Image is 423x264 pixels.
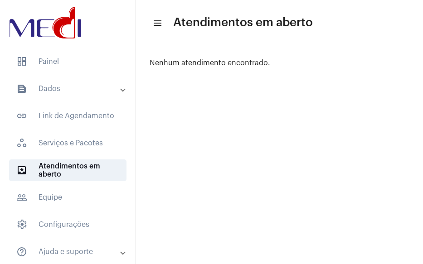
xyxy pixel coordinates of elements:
span: sidenav icon [16,56,27,67]
span: Configurações [9,214,126,235]
span: Nenhum atendimento encontrado. [150,59,270,67]
span: Painel [9,51,126,72]
span: Link de Agendamento [9,105,126,127]
mat-expansion-panel-header: sidenav iconAjuda e suporte [5,241,136,263]
img: d3a1b5fa-500b-b90f-5a1c-719c20e9830b.png [7,5,83,41]
span: Atendimentos em aberto [173,15,313,30]
span: Serviços e Pacotes [9,132,126,154]
mat-icon: sidenav icon [16,83,27,94]
mat-icon: sidenav icon [16,246,27,257]
mat-icon: sidenav icon [152,18,161,29]
mat-icon: sidenav icon [16,165,27,176]
span: Equipe [9,187,126,208]
mat-icon: sidenav icon [16,192,27,203]
mat-icon: sidenav icon [16,110,27,121]
mat-panel-title: Ajuda e suporte [16,246,121,257]
span: Atendimentos em aberto [9,159,126,181]
mat-expansion-panel-header: sidenav iconDados [5,78,136,100]
span: sidenav icon [16,138,27,149]
span: sidenav icon [16,219,27,230]
mat-panel-title: Dados [16,83,121,94]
